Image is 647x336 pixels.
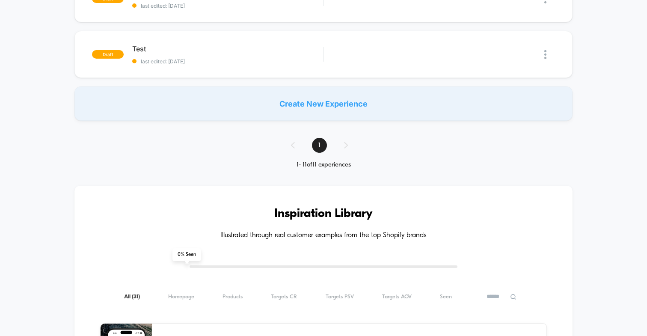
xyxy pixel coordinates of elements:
[132,45,323,53] span: Test
[223,294,243,300] span: Products
[132,58,323,65] span: last edited: [DATE]
[132,294,140,300] span: ( 31 )
[271,294,297,300] span: Targets CR
[312,138,327,153] span: 1
[132,3,323,9] span: last edited: [DATE]
[382,294,412,300] span: Targets AOV
[544,50,546,59] img: close
[100,207,547,221] h3: Inspiration Library
[326,294,354,300] span: Targets PSV
[74,86,573,121] div: Create New Experience
[172,248,201,261] span: 0 % Seen
[282,161,365,169] div: 1 - 11 of 11 experiences
[92,50,124,59] span: draft
[100,232,547,240] h4: Illustrated through real customer examples from the top Shopify brands
[168,294,194,300] span: Homepage
[440,294,452,300] span: Seen
[124,294,140,300] span: All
